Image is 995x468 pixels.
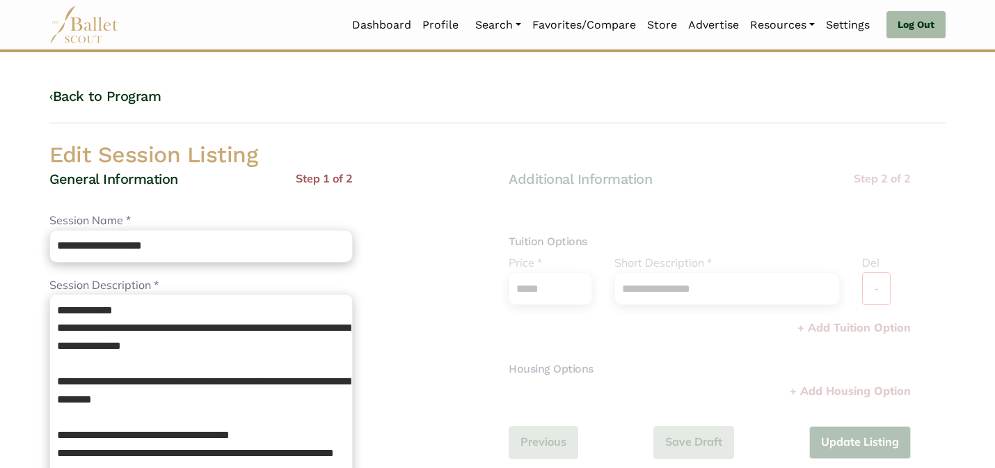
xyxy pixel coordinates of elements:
[49,87,53,104] code: ‹
[417,10,464,40] a: Profile
[886,11,946,39] a: Log Out
[38,141,957,170] h2: Edit Session Listing
[820,10,875,40] a: Settings
[470,10,527,40] a: Search
[49,212,131,230] label: Session Name *
[296,170,353,188] p: Step 1 of 2
[49,88,161,104] a: ‹Back to Program
[49,170,178,188] h4: General Information
[642,10,683,40] a: Store
[683,10,745,40] a: Advertise
[745,10,820,40] a: Resources
[49,276,159,295] label: Session Description *
[347,10,417,40] a: Dashboard
[527,10,642,40] a: Favorites/Compare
